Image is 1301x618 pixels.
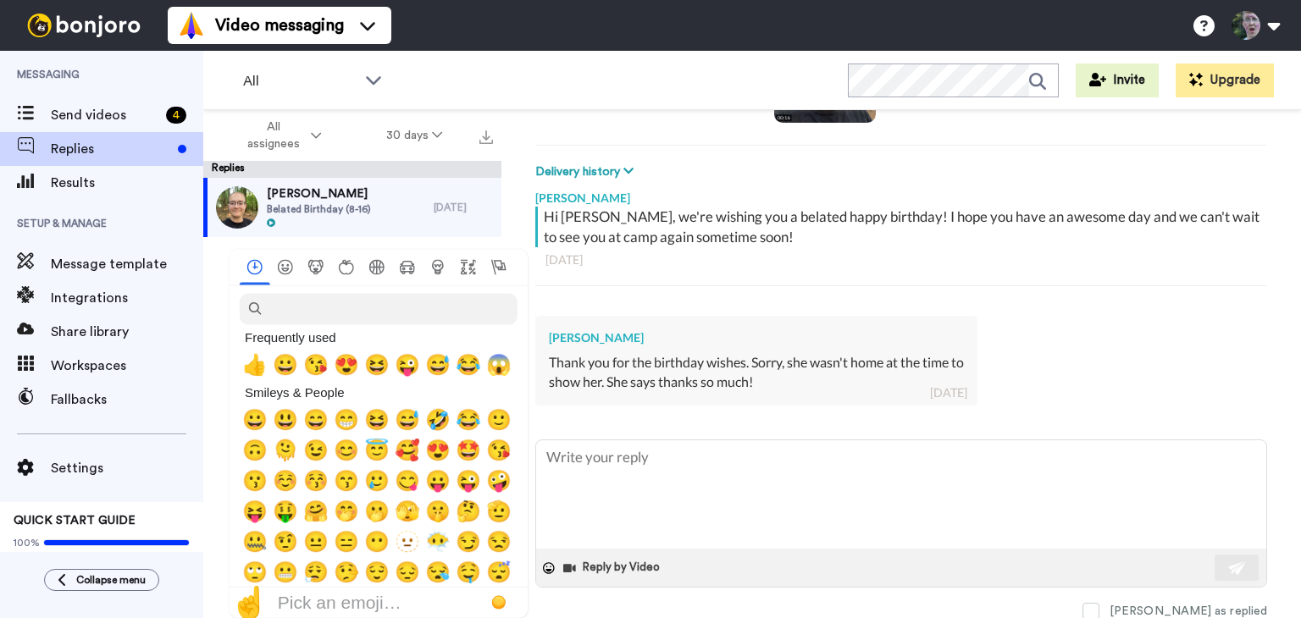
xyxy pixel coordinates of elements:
button: Delivery history [535,163,639,181]
span: Belated Birthday (8-16) [267,202,371,216]
span: All assignees [239,119,307,152]
button: Upgrade [1176,63,1274,97]
div: Replies [203,161,501,178]
button: 30 days [354,120,475,151]
span: 100% [14,536,40,549]
img: export.svg [479,130,493,144]
img: vm-color.svg [178,12,205,39]
img: bj-logo-header-white.svg [20,14,147,37]
span: Message template [51,254,203,274]
button: Reply by Video [562,555,665,581]
button: Collapse menu [44,569,159,591]
span: Integrations [51,288,203,308]
div: [PERSON_NAME] [549,329,964,346]
img: f7ab9020-25b6-4ae8-ad19-336bd500207b-thumb.jpg [216,186,258,229]
span: Results [51,173,203,193]
span: Collapse menu [76,573,146,587]
div: Hi [PERSON_NAME], we're wishing you a belated happy birthday! I hope you have an awesome day and ... [544,207,1263,247]
div: [DATE] [434,201,493,214]
span: Workspaces [51,356,203,376]
div: [DATE] [545,251,1257,268]
a: [PERSON_NAME]Belated Birthday (8-16)[DATE] [203,178,501,237]
div: [PERSON_NAME] [535,181,1267,207]
img: send-white.svg [1228,561,1247,575]
span: Replies [51,139,171,159]
span: Share library [51,322,203,342]
span: Fallbacks [51,389,203,410]
span: Send videos [51,105,159,125]
span: All [243,71,357,91]
button: All assignees [207,112,354,159]
button: Export all results that match these filters now. [474,123,498,148]
span: QUICK START GUIDE [14,515,136,527]
div: Thank you for the birthday wishes. Sorry, she wasn't home at the time to show her. She says thank... [549,353,964,392]
button: Invite [1076,63,1159,97]
span: [PERSON_NAME] [267,185,371,202]
div: 4 [166,107,186,124]
div: [DATE] [930,384,967,401]
span: Settings [51,458,203,478]
span: Video messaging [215,14,344,37]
